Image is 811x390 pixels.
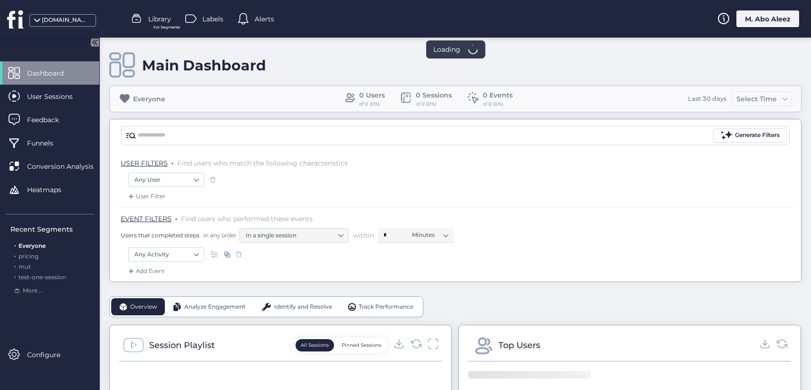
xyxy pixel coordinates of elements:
[19,253,38,260] span: pricing
[19,242,46,249] span: Everyone
[19,263,31,270] span: mut
[359,302,413,312] span: Track Performance
[27,115,73,125] span: Feedback
[149,339,215,352] div: Session Playlist
[246,228,343,243] nz-select-item: In a single session
[27,68,78,78] span: Dashboard
[27,350,75,360] span: Configure
[27,185,76,195] span: Heatmaps
[153,24,180,30] span: For Segments
[27,161,108,172] span: Conversion Analysis
[184,302,246,312] span: Analyze Engagement
[181,214,313,223] span: Find users who performed these events
[735,131,780,140] div: Generate Filters
[27,138,67,148] span: Funnels
[142,57,266,74] div: Main Dashboard
[175,213,177,222] span: .
[134,247,198,262] nz-select-item: Any Activity
[134,173,198,187] nz-select-item: Any User
[42,16,89,25] div: [DOMAIN_NAME]
[14,272,16,281] span: .
[27,91,87,102] span: User Sessions
[19,273,66,281] span: test-one-session
[296,339,334,351] button: All Sessions
[126,266,165,276] div: Add Event
[736,10,799,27] div: M. Abo Aleez
[14,240,16,249] span: .
[148,14,171,24] span: Library
[433,44,460,55] span: Loading
[14,251,16,260] span: .
[23,286,43,295] span: More ...
[713,128,787,143] button: Generate Filters
[126,192,165,201] div: User Filter
[10,224,94,234] div: Recent Segments
[498,339,540,352] div: Top Users
[130,302,157,312] span: Overview
[255,14,274,24] span: Alerts
[202,14,223,24] span: Labels
[172,157,173,166] span: .
[177,159,348,167] span: Find users who match the following characteristics
[412,228,448,242] nz-select-item: Minutes
[336,339,386,351] button: Pinned Sessions
[121,159,168,167] span: USER FILTERS
[14,261,16,270] span: .
[121,214,172,223] span: EVENT FILTERS
[201,231,237,239] span: in any order
[274,302,332,312] span: Identify and Resolve
[121,231,200,239] span: Users that completed steps
[353,231,374,240] span: within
